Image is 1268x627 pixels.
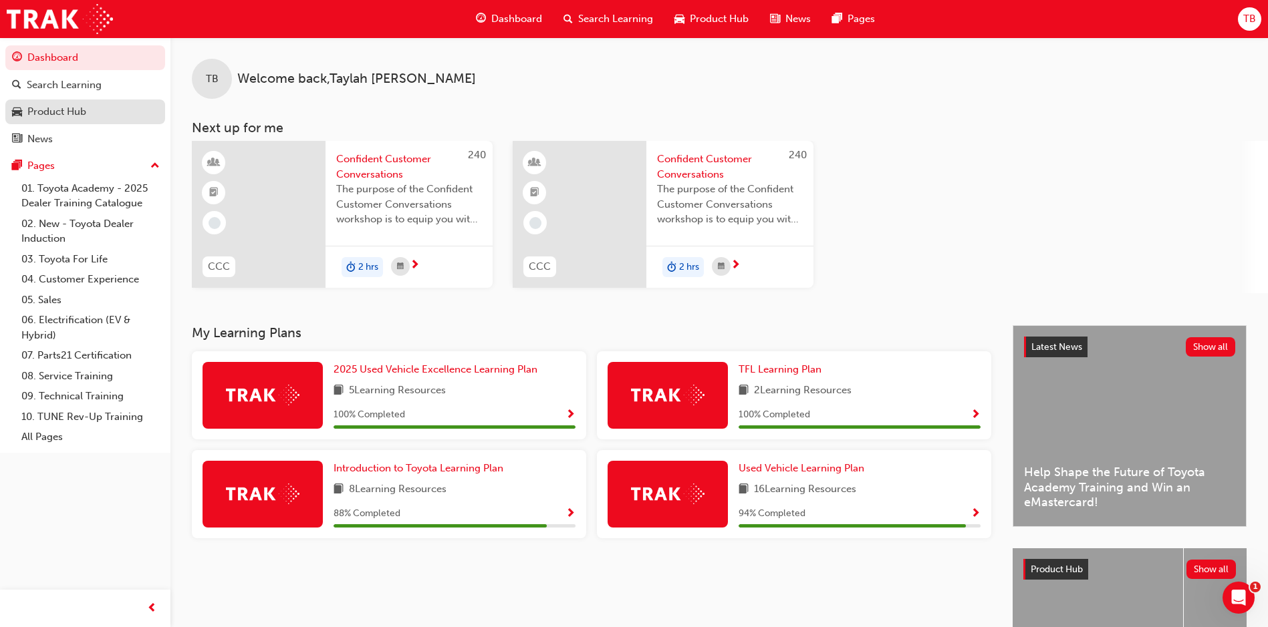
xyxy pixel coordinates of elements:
a: news-iconNews [759,5,821,33]
a: car-iconProduct Hub [664,5,759,33]
a: 05. Sales [16,290,165,310]
span: car-icon [12,106,22,118]
img: Trak [631,483,705,504]
span: Confident Customer Conversations [336,152,482,182]
button: Show Progress [565,407,576,423]
span: Show Progress [565,409,576,421]
a: search-iconSearch Learning [553,5,664,33]
span: 88 % Completed [334,506,400,521]
a: Search Learning [5,73,165,97]
a: 06. Electrification (EV & Hybrid) [16,310,165,345]
span: TB [206,71,219,87]
span: The purpose of the Confident Customer Conversations workshop is to equip you with tools to commun... [336,182,482,227]
span: prev-icon [147,600,157,617]
span: book-icon [739,383,749,399]
span: CCC [208,259,230,274]
a: Used Vehicle Learning Plan [739,461,870,476]
a: 08. Service Training [16,366,165,387]
iframe: Intercom live chat [1223,582,1255,614]
span: duration-icon [346,258,356,276]
span: Pages [848,11,875,27]
button: Show Progress [565,505,576,522]
span: CCC [529,259,551,274]
span: car-icon [674,11,684,27]
span: calendar-icon [397,258,404,275]
span: The purpose of the Confident Customer Conversations workshop is to equip you with tools to commun... [657,182,803,227]
span: booktick-icon [209,184,219,202]
span: Product Hub [1031,564,1083,575]
img: Trak [631,385,705,405]
a: 07. Parts21 Certification [16,345,165,366]
span: Confident Customer Conversations [657,152,803,182]
span: guage-icon [476,11,486,27]
span: Introduction to Toyota Learning Plan [334,462,503,474]
a: Trak [7,4,113,34]
span: pages-icon [832,11,842,27]
span: book-icon [739,481,749,498]
a: 240CCCConfident Customer ConversationsThe purpose of the Confident Customer Conversations worksho... [192,141,493,288]
h3: Next up for me [170,120,1268,136]
button: Show Progress [971,407,981,423]
span: 5 Learning Resources [349,383,446,399]
img: Trak [226,483,299,504]
button: Pages [5,154,165,178]
span: learningRecordVerb_NONE-icon [209,217,221,229]
span: TFL Learning Plan [739,363,821,375]
span: calendar-icon [718,258,725,275]
a: Product Hub [5,99,165,124]
span: 16 Learning Resources [754,481,856,498]
span: Help Shape the Future of Toyota Academy Training and Win an eMastercard! [1024,465,1235,510]
span: 1 [1250,582,1261,592]
span: 100 % Completed [334,407,405,423]
span: Used Vehicle Learning Plan [739,462,864,474]
span: 94 % Completed [739,506,805,521]
a: Dashboard [5,45,165,70]
a: TFL Learning Plan [739,362,827,377]
div: Pages [27,158,55,174]
a: guage-iconDashboard [465,5,553,33]
span: news-icon [12,134,22,146]
span: Show Progress [971,409,981,421]
a: Product HubShow all [1023,559,1236,580]
span: Show Progress [565,508,576,520]
a: 04. Customer Experience [16,269,165,290]
span: Welcome back , Taylah [PERSON_NAME] [237,71,476,87]
a: pages-iconPages [821,5,886,33]
button: TB [1238,7,1261,31]
span: learningRecordVerb_NONE-icon [529,217,541,229]
span: pages-icon [12,160,22,172]
span: 8 Learning Resources [349,481,447,498]
div: Search Learning [27,77,102,93]
span: duration-icon [667,258,676,276]
a: News [5,127,165,152]
span: learningResourceType_INSTRUCTOR_LED-icon [209,154,219,172]
span: book-icon [334,481,344,498]
span: 2 hrs [358,260,378,275]
span: news-icon [770,11,780,27]
a: 03. Toyota For Life [16,249,165,270]
div: News [27,132,53,147]
span: guage-icon [12,52,22,64]
span: Product Hub [690,11,749,27]
a: Introduction to Toyota Learning Plan [334,461,509,476]
span: search-icon [12,79,21,91]
span: 2 hrs [679,260,699,275]
a: Latest NewsShow allHelp Shape the Future of Toyota Academy Training and Win an eMastercard! [1013,325,1247,527]
span: TB [1243,11,1256,27]
button: Show all [1186,560,1237,579]
button: Show Progress [971,505,981,522]
span: 2025 Used Vehicle Excellence Learning Plan [334,363,537,375]
span: 240 [789,149,807,161]
a: 10. TUNE Rev-Up Training [16,407,165,427]
span: next-icon [410,260,420,272]
span: Latest News [1031,341,1082,353]
a: 09. Technical Training [16,386,165,407]
span: 100 % Completed [739,407,810,423]
a: All Pages [16,427,165,447]
span: search-icon [563,11,573,27]
a: Latest NewsShow all [1024,337,1235,358]
span: 240 [468,149,486,161]
span: booktick-icon [530,184,539,202]
button: DashboardSearch LearningProduct HubNews [5,43,165,154]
